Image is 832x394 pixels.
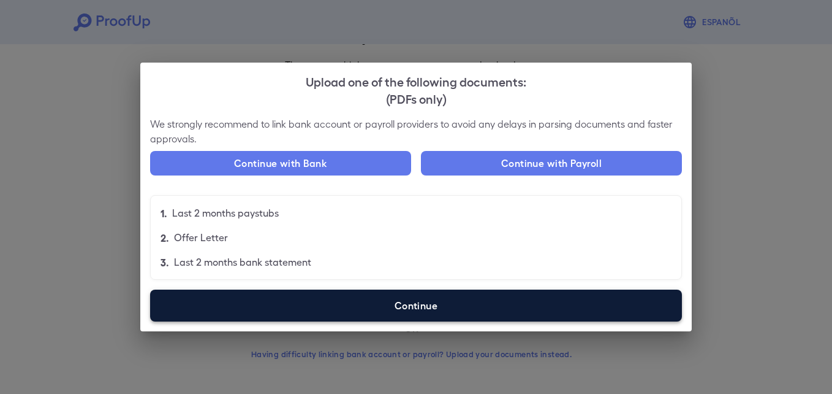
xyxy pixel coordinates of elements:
p: 3. [161,255,169,269]
p: Offer Letter [174,230,228,245]
p: 1. [161,206,167,220]
h2: Upload one of the following documents: [140,63,692,117]
button: Continue with Bank [150,151,411,176]
p: Last 2 months bank statement [174,255,311,269]
p: We strongly recommend to link bank account or payroll providers to avoid any delays in parsing do... [150,117,682,146]
p: 2. [161,230,169,245]
label: Continue [150,290,682,322]
p: Last 2 months paystubs [172,206,279,220]
button: Continue with Payroll [421,151,682,176]
div: (PDFs only) [150,90,682,107]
